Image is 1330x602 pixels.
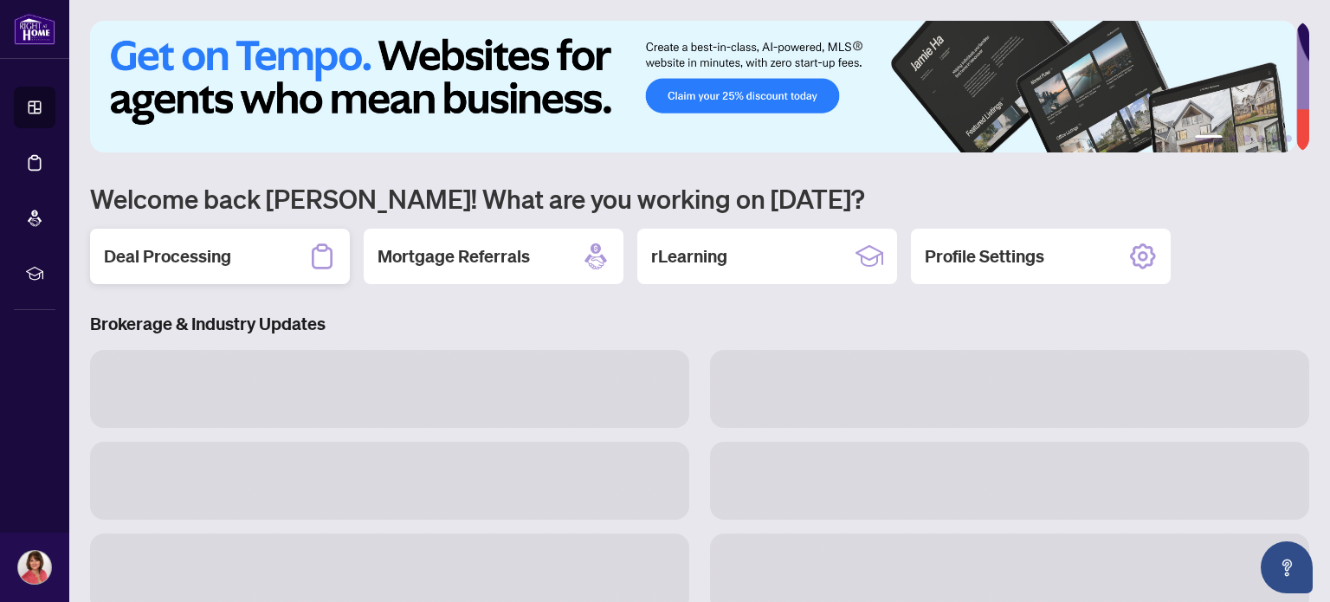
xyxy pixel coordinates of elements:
button: 5 [1271,135,1278,142]
button: Open asap [1261,541,1313,593]
button: 6 [1285,135,1292,142]
h2: Mortgage Referrals [378,244,530,269]
h2: Profile Settings [925,244,1044,269]
h2: rLearning [651,244,727,269]
h2: Deal Processing [104,244,231,269]
button: 4 [1257,135,1264,142]
button: 3 [1243,135,1250,142]
h1: Welcome back [PERSON_NAME]! What are you working on [DATE]? [90,182,1309,215]
img: logo [14,13,55,45]
button: 2 [1230,135,1236,142]
h3: Brokerage & Industry Updates [90,312,1309,336]
img: Slide 0 [90,21,1296,152]
img: Profile Icon [18,551,51,584]
button: 1 [1195,135,1223,142]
